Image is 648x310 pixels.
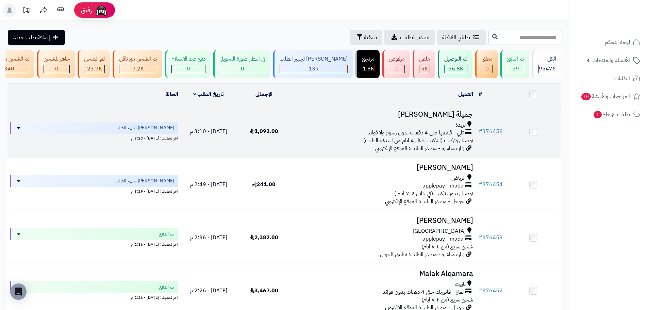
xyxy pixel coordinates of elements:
[10,293,178,300] div: اخر تحديث: [DATE] - 2:26 م
[593,110,630,119] span: طلبات الإرجاع
[419,65,430,73] div: 4985
[10,134,178,141] div: اخر تحديث: [DATE] - 3:20 م
[294,217,473,225] h3: [PERSON_NAME]
[81,6,92,14] span: رفيق
[451,174,466,182] span: الرياض
[119,55,157,63] div: تم الشحن مع ناقل
[309,65,319,73] span: 139
[159,284,174,291] span: تم الدفع
[442,33,470,42] span: طلباتي المُوكلة
[445,65,467,73] div: 56756
[10,187,178,194] div: اخر تحديث: [DATE] - 3:29 م
[485,65,489,73] span: 0
[111,50,164,78] a: تم الشحن مع ناقل 7.2K
[507,55,524,63] div: تم الدفع
[354,50,381,78] a: مرتجع 1.8K
[187,65,190,73] span: 0
[294,270,473,278] h3: Malak Alqamara
[132,65,144,73] span: 7.2K
[44,65,69,73] div: 0
[250,127,278,135] span: 1,092.00
[479,180,503,189] a: #376454
[383,288,464,296] span: تمارا - فاتورتك حتى 4 دفعات بدون فوائد
[413,227,466,235] span: [GEOGRAPHIC_DATA]
[385,197,464,206] span: جوجل - مصدر الطلب: الموقع الإلكتروني
[389,55,405,63] div: مرفوض
[421,296,473,304] span: شحن سريع (من ٢-٧ ايام)
[581,93,591,100] span: 10
[593,55,630,65] span: الأقسام والمنتجات
[87,65,102,73] span: 23.7K
[572,70,644,86] a: الطلبات
[193,90,224,98] a: تاريخ الطلب
[422,235,464,243] span: applepay - mada
[159,231,174,238] span: تم الدفع
[507,65,524,73] div: 59
[375,144,464,152] span: زيارة مباشرة - مصدر الطلب: الموقع الإلكتروني
[363,65,374,73] span: 1.8K
[384,30,435,45] a: تصدير الطلبات
[250,287,278,295] span: 3,467.00
[55,65,59,73] span: 0
[411,50,436,78] a: ملغي 5K
[362,65,374,73] div: 1814
[444,55,467,63] div: تم التوصيل
[165,90,178,98] a: الحالة
[422,182,464,190] span: applepay - mada
[220,55,265,63] div: في انتظار صورة التحويل
[479,233,503,242] a: #376453
[10,283,27,300] div: Open Intercom Messenger
[119,65,157,73] div: 7223
[294,164,473,172] h3: [PERSON_NAME]
[479,127,503,135] a: #376458
[455,121,466,129] span: بريدة
[212,50,272,78] a: في انتظار صورة التحويل 0
[455,280,466,288] span: تاروت
[395,65,399,73] span: 0
[421,65,428,73] span: 5K
[448,65,463,73] span: 56.8K
[255,90,272,98] a: الإجمالي
[605,37,630,47] span: لوحة التحكم
[594,111,602,118] span: 1
[95,3,108,17] img: ai-face.png
[479,287,482,295] span: #
[479,180,482,189] span: #
[581,92,630,101] span: المراجعات والأسئلة
[10,240,178,247] div: اخر تحديث: [DATE] - 2:36 م
[190,127,227,135] span: [DATE] - 3:10 م
[474,50,499,78] a: معلق 0
[381,50,411,78] a: مرفوض 0
[190,180,227,189] span: [DATE] - 2:49 م
[482,65,492,73] div: 0
[364,33,377,42] span: تصفية
[115,125,174,131] span: [PERSON_NAME] تجهيز الطلب
[172,65,205,73] div: 0
[362,55,375,63] div: مرتجع
[190,233,227,242] span: [DATE] - 2:36 م
[572,34,644,50] a: لوحة التحكم
[421,243,473,251] span: شحن سريع (من ٢-٧ ايام)
[499,50,531,78] a: تم الدفع 59
[13,33,50,42] span: إضافة طلب جديد
[18,3,35,19] a: تحديثات المنصة
[479,127,482,135] span: #
[84,65,104,73] div: 23729
[294,111,473,118] h3: جميلة [PERSON_NAME]
[479,90,482,98] a: #
[252,180,276,189] span: 241.00
[572,106,644,123] a: طلبات الإرجاع1
[44,55,70,63] div: جاهز للشحن
[171,55,205,63] div: دفع عند الاستلام
[482,55,493,63] div: معلق
[190,287,227,295] span: [DATE] - 2:26 م
[36,50,76,78] a: جاهز للشحن 0
[394,190,473,198] span: توصيل بدون تركيب (في خلال 2-7 ايام )
[76,50,111,78] a: تم الشحن 23.7K
[437,30,486,45] a: طلباتي المُوكلة
[531,50,563,78] a: الكل95476
[220,65,265,73] div: 0
[250,233,278,242] span: 2,382.00
[538,55,556,63] div: الكل
[363,136,473,145] span: توصيل وتركيب (التركيب خلال 4 ايام من استلام الطلب)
